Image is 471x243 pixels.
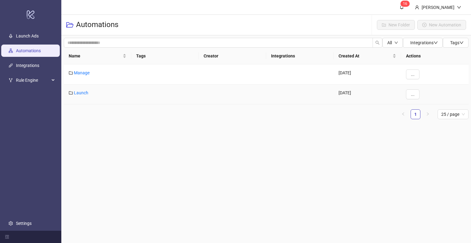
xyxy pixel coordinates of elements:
span: Tags [450,40,464,45]
button: New Folder [377,20,415,30]
span: folder-open [66,21,74,29]
span: Rule Engine [16,74,50,86]
span: ... [411,92,415,97]
span: All [387,40,392,45]
span: ... [411,72,415,77]
button: ... [406,69,419,79]
span: left [401,112,405,116]
th: Creator [199,48,266,65]
span: Name [69,53,121,59]
li: Previous Page [398,109,408,119]
span: down [394,41,398,45]
a: Manage [74,70,90,75]
li: Next Page [423,109,433,119]
span: Integrations [410,40,438,45]
span: down [459,41,464,45]
div: Page Size [438,109,469,119]
button: Integrationsdown [403,38,443,48]
button: right [423,109,433,119]
li: 1 [411,109,420,119]
a: 1 [411,110,420,119]
a: Settings [16,221,32,226]
th: Actions [401,48,469,65]
a: Automations [16,48,41,53]
button: left [398,109,408,119]
a: Launch [74,90,88,95]
button: New Automation [417,20,466,30]
div: [DATE] [334,84,401,104]
div: [PERSON_NAME] [419,4,457,11]
span: folder [69,91,73,95]
span: right [426,112,430,116]
h3: Automations [76,20,118,30]
span: folder [69,71,73,75]
span: 1 [403,2,405,6]
sup: 16 [400,1,410,7]
button: ... [406,89,419,99]
a: Integrations [16,63,39,68]
div: [DATE] [334,65,401,84]
th: Tags [131,48,199,65]
button: Tagsdown [443,38,469,48]
span: fork [9,78,13,82]
span: bell [400,5,404,9]
span: Created At [339,53,391,59]
th: Created At [334,48,401,65]
span: 6 [405,2,407,6]
th: Integrations [266,48,334,65]
a: Launch Ads [16,33,39,38]
span: menu-fold [5,235,9,239]
th: Name [64,48,131,65]
button: Alldown [382,38,403,48]
span: user [415,5,419,10]
span: down [457,5,461,10]
span: down [434,41,438,45]
span: 25 / page [441,110,465,119]
span: search [375,41,380,45]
